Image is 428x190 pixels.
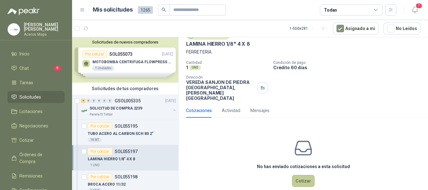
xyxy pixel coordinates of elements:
div: 1 UND [88,163,102,168]
p: FERRETERIA [186,49,420,55]
a: Solicitudes [8,91,65,103]
p: TUBO ACERO AL CARBON SCH 80 2" [88,131,153,137]
span: Cotizar [19,137,34,144]
div: 18 MT [88,137,102,142]
a: Negociaciones [8,120,65,132]
a: Por cotizarSOL055195TUBO ACERO AL CARBON SCH 80 2"18 MT [72,120,178,145]
div: Solicitudes de nuevos compradoresPor cotizarSOL055073[DATE] MOTOBOMBA CENTRIFUGA FLOWPRESS 1.5HP-... [72,37,178,83]
span: Solicitudes [19,94,41,100]
div: 0 [107,99,112,103]
span: Tareas [19,79,33,86]
div: Por cotizar [88,122,112,130]
div: Por cotizar [88,148,112,155]
p: Dirección [186,75,255,80]
button: Solicitudes de nuevos compradores [75,40,176,44]
div: 0 [91,99,96,103]
div: Solicitudes de tus compradores [72,83,178,95]
a: Por cotizarSOL055197LAMINA HIERRO 1/8" 4 X 81 UND [72,145,178,171]
a: Licitaciones [8,105,65,117]
p: LAMINA HIERRO 1/8" 4 X 8 [186,41,250,47]
p: 1 [186,65,188,70]
p: SOL055197 [115,149,138,154]
img: Company Logo [8,23,20,35]
span: Chat [19,65,29,72]
div: Mensajes [250,107,269,114]
span: search [162,8,166,12]
div: 0 [97,99,102,103]
p: Cantidad [186,60,268,65]
div: 0 [102,99,107,103]
p: SOL055198 [115,175,138,179]
div: Por cotizar [88,173,112,181]
img: Logo peakr [8,8,39,15]
img: Company Logo [81,107,88,115]
div: UND [189,65,201,70]
a: 4 0 0 0 0 0 GSOL005335[DATE] Company LogoSOLICITUD DE COMPRA 2239Panela El Trébol [81,97,177,117]
p: BROCA ACERO 11/32 [88,182,126,187]
p: Condición de pago [273,60,425,65]
p: SOLICITUD DE COMPRA 2239 [90,105,142,111]
p: Aceros Mapa [24,33,65,36]
button: Asignado a mi [333,23,378,34]
p: Crédito 60 días [273,65,425,70]
span: Remisiones [19,172,43,179]
span: 9 [54,66,61,71]
a: Remisiones [8,170,65,182]
a: Cotizar [8,134,65,146]
span: 1265 [138,6,153,14]
p: VEREDA SANJON DE PIEDRA [GEOGRAPHIC_DATA] , [PERSON_NAME][GEOGRAPHIC_DATA] [186,80,255,101]
p: [DATE] [165,98,176,104]
button: Cotizar [292,175,315,187]
span: Inicio [19,50,29,57]
div: Cotizaciones [186,107,212,114]
h3: No has enviado cotizaciones a esta solicitud [257,163,350,170]
div: Actividad [222,107,240,114]
div: Todas [324,7,337,13]
p: LAMINA HIERRO 1/8" 4 X 8 [88,156,135,162]
a: Tareas [8,77,65,89]
a: Chat9 [8,62,65,74]
span: 7 [415,3,422,9]
a: Inicio [8,48,65,60]
button: No Leídos [384,23,420,34]
p: [PERSON_NAME] [PERSON_NAME] [24,23,65,31]
span: Licitaciones [19,108,43,115]
button: 7 [409,4,420,16]
span: Órdenes de Compra [19,151,59,165]
p: GSOL005335 [115,99,141,103]
div: 4 [81,99,86,103]
div: 1 - 50 de 281 [290,23,328,33]
h1: Mis solicitudes [93,5,133,14]
div: 0 [86,99,91,103]
p: Panela El Trébol [90,112,112,117]
span: Negociaciones [19,122,48,129]
p: SOL055195 [115,124,138,128]
a: Órdenes de Compra [8,149,65,167]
